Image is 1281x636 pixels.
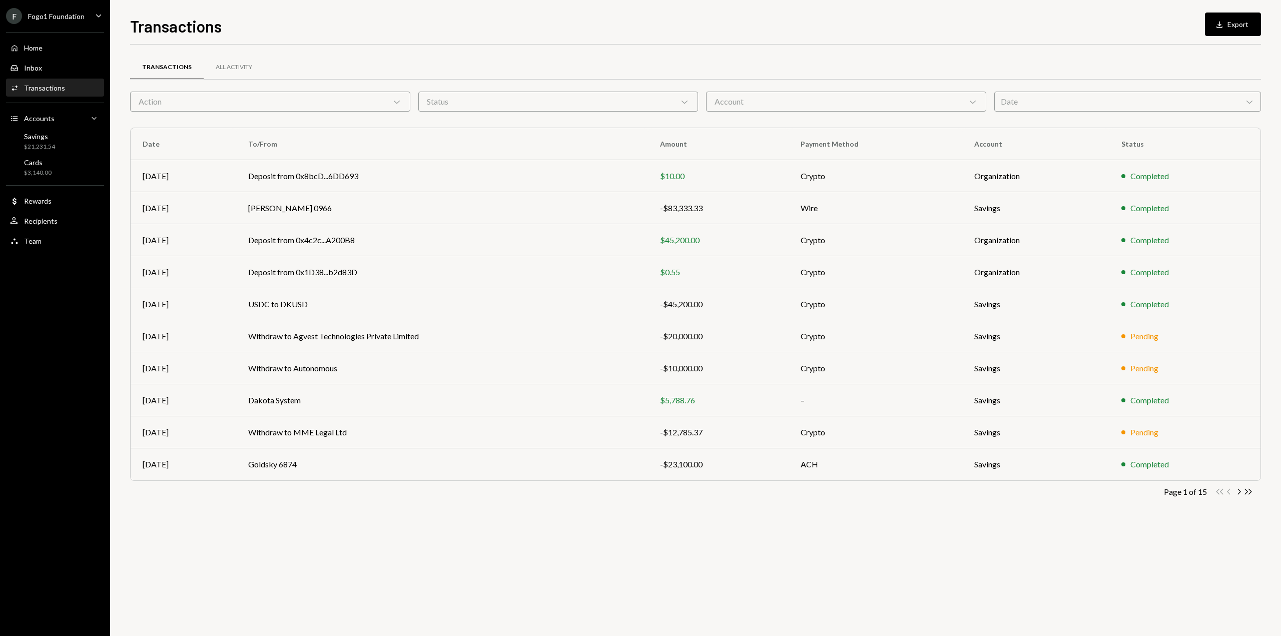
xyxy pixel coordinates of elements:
[236,384,648,416] td: Dakota System
[130,92,410,112] div: Action
[142,63,192,72] div: Transactions
[1130,458,1169,470] div: Completed
[143,458,224,470] div: [DATE]
[6,155,104,179] a: Cards$3,140.00
[962,416,1109,448] td: Savings
[660,234,777,246] div: $45,200.00
[962,352,1109,384] td: Savings
[236,288,648,320] td: USDC to DKUSD
[236,352,648,384] td: Withdraw to Autonomous
[143,202,224,214] div: [DATE]
[1130,426,1158,438] div: Pending
[962,192,1109,224] td: Savings
[962,288,1109,320] td: Savings
[1130,394,1169,406] div: Completed
[6,8,22,24] div: F
[660,362,777,374] div: -$10,000.00
[789,224,962,256] td: Crypto
[1130,266,1169,278] div: Completed
[131,128,236,160] th: Date
[660,170,777,182] div: $10.00
[236,448,648,480] td: Goldsky 6874
[204,55,264,80] a: All Activity
[6,39,104,57] a: Home
[962,384,1109,416] td: Savings
[143,426,224,438] div: [DATE]
[143,266,224,278] div: [DATE]
[789,416,962,448] td: Crypto
[24,217,58,225] div: Recipients
[994,92,1261,112] div: Date
[24,84,65,92] div: Transactions
[789,448,962,480] td: ACH
[660,330,777,342] div: -$20,000.00
[962,128,1109,160] th: Account
[1130,298,1169,310] div: Completed
[789,160,962,192] td: Crypto
[1109,128,1260,160] th: Status
[6,232,104,250] a: Team
[143,362,224,374] div: [DATE]
[6,79,104,97] a: Transactions
[1205,13,1261,36] button: Export
[1130,202,1169,214] div: Completed
[143,330,224,342] div: [DATE]
[143,298,224,310] div: [DATE]
[648,128,789,160] th: Amount
[6,192,104,210] a: Rewards
[418,92,699,112] div: Status
[789,288,962,320] td: Crypto
[236,192,648,224] td: [PERSON_NAME] 0966
[789,352,962,384] td: Crypto
[24,132,55,141] div: Savings
[660,458,777,470] div: -$23,100.00
[660,202,777,214] div: -$83,333.33
[1164,487,1207,496] div: Page 1 of 15
[6,109,104,127] a: Accounts
[24,64,42,72] div: Inbox
[1130,170,1169,182] div: Completed
[789,320,962,352] td: Crypto
[236,160,648,192] td: Deposit from 0x8bcD...6DD693
[236,320,648,352] td: Withdraw to Agvest Technologies Private Limited
[28,12,85,21] div: Fogo1 Foundation
[706,92,986,112] div: Account
[24,169,52,177] div: $3,140.00
[236,416,648,448] td: Withdraw to MME Legal Ltd
[962,256,1109,288] td: Organization
[24,143,55,151] div: $21,231.54
[789,128,962,160] th: Payment Method
[24,158,52,167] div: Cards
[1130,362,1158,374] div: Pending
[660,394,777,406] div: $5,788.76
[660,298,777,310] div: -$45,200.00
[130,55,204,80] a: Transactions
[6,212,104,230] a: Recipients
[1130,330,1158,342] div: Pending
[962,160,1109,192] td: Organization
[143,394,224,406] div: [DATE]
[216,63,252,72] div: All Activity
[24,197,52,205] div: Rewards
[789,384,962,416] td: –
[962,224,1109,256] td: Organization
[660,266,777,278] div: $0.55
[962,448,1109,480] td: Savings
[1130,234,1169,246] div: Completed
[24,44,43,52] div: Home
[236,128,648,160] th: To/From
[24,237,42,245] div: Team
[789,192,962,224] td: Wire
[789,256,962,288] td: Crypto
[24,114,55,123] div: Accounts
[143,234,224,246] div: [DATE]
[130,16,222,36] h1: Transactions
[143,170,224,182] div: [DATE]
[660,426,777,438] div: -$12,785.37
[6,59,104,77] a: Inbox
[962,320,1109,352] td: Savings
[236,224,648,256] td: Deposit from 0x4c2c...A200B8
[6,129,104,153] a: Savings$21,231.54
[236,256,648,288] td: Deposit from 0x1D38...b2d83D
